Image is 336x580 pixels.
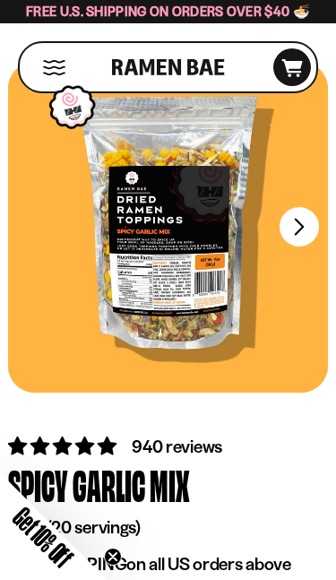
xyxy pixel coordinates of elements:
[132,436,222,457] span: 940 reviews
[8,459,68,512] div: Spicy
[8,516,328,539] p: 14oz (20 servings)
[150,459,190,512] div: Mix
[104,548,122,566] button: Close teaser
[26,3,310,20] span: Free U.S. Shipping on Orders over $40 🍜
[8,435,120,457] span: 4.75 stars
[73,459,145,512] div: Garlic
[42,60,66,75] button: Mobile Menu Trigger
[8,502,78,572] span: Get 10% Off
[280,207,319,247] button: Next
